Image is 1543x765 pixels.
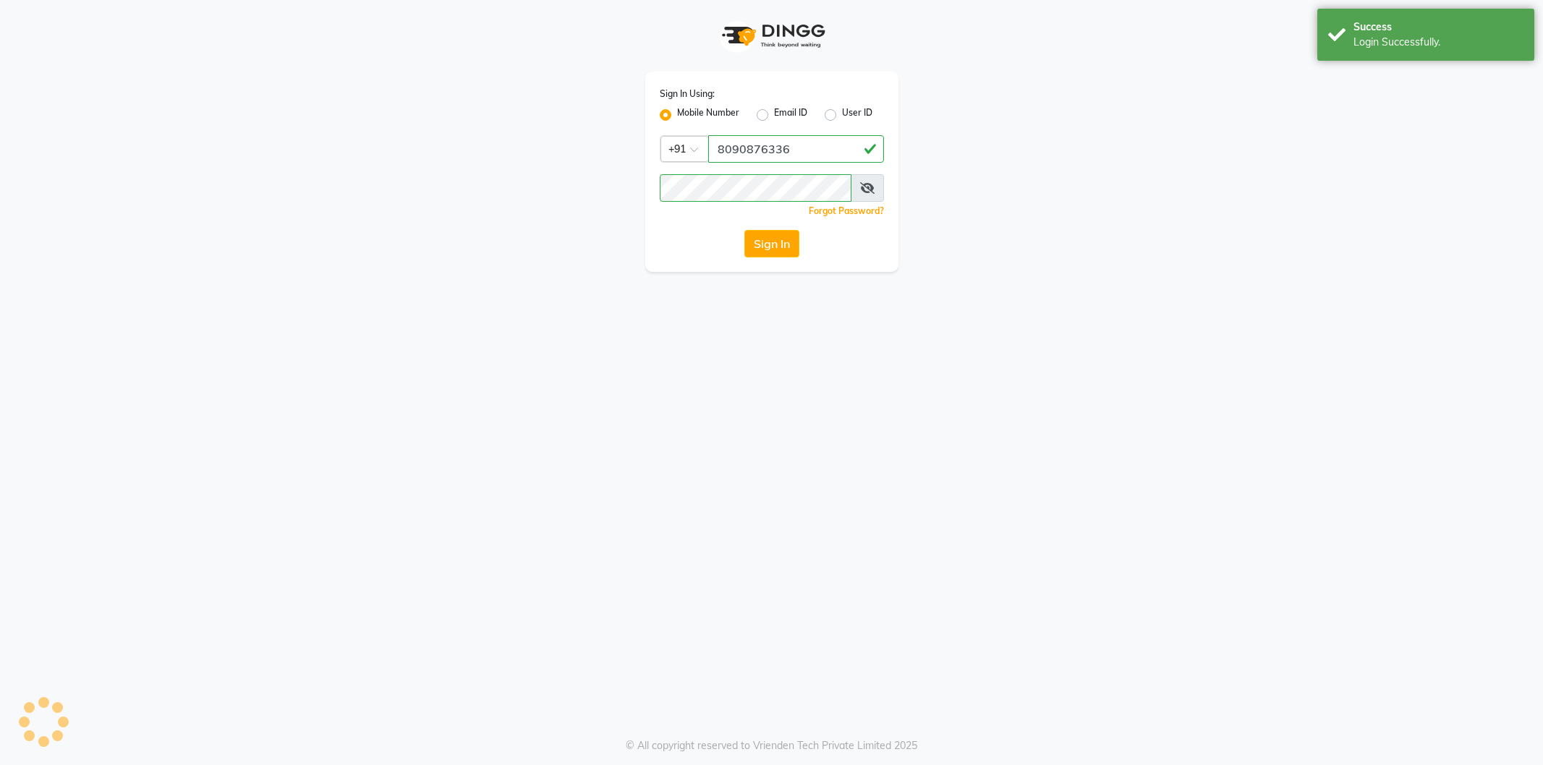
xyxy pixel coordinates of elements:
[660,87,715,101] label: Sign In Using:
[809,205,884,216] a: Forgot Password?
[677,106,739,124] label: Mobile Number
[708,135,884,163] input: Username
[774,106,807,124] label: Email ID
[1353,35,1523,50] div: Login Successfully.
[660,174,851,202] input: Username
[1353,20,1523,35] div: Success
[842,106,872,124] label: User ID
[744,230,799,257] button: Sign In
[714,14,830,57] img: logo1.svg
